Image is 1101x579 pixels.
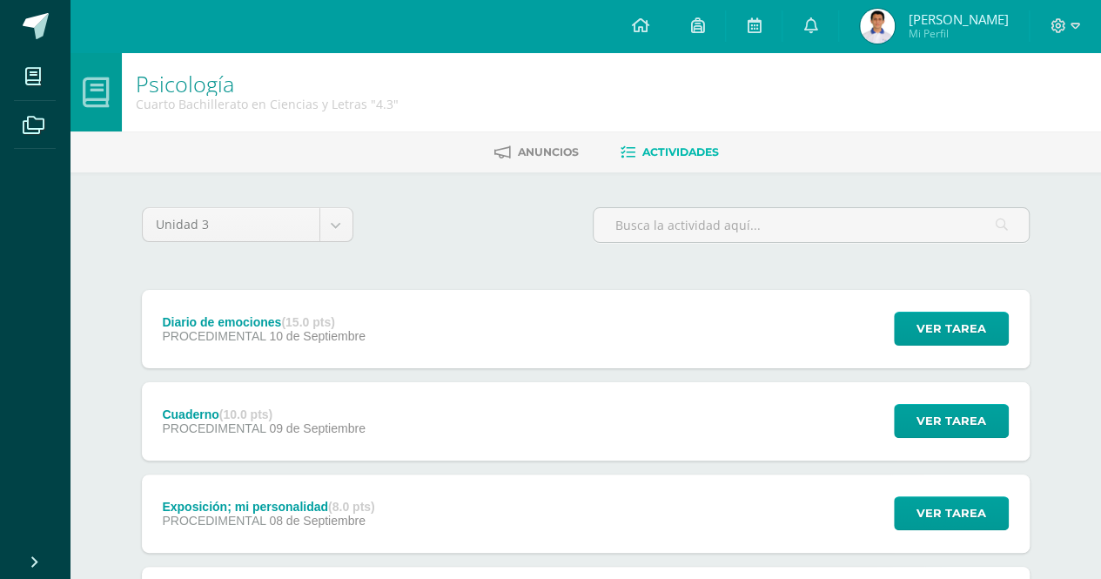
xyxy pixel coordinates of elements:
span: Mi Perfil [908,26,1008,41]
a: Anuncios [494,138,579,166]
span: Ver tarea [916,497,986,529]
div: Cuaderno [162,407,365,421]
span: Unidad 3 [156,208,306,241]
button: Ver tarea [894,404,1009,438]
strong: (15.0 pts) [281,315,334,329]
input: Busca la actividad aquí... [594,208,1029,242]
div: Cuarto Bachillerato en Ciencias y Letras '4.3' [136,96,399,112]
span: 10 de Septiembre [269,329,366,343]
a: Actividades [621,138,719,166]
h1: Psicología [136,71,399,96]
span: Actividades [642,145,719,158]
div: Diario de emociones [162,315,365,329]
span: Anuncios [518,145,579,158]
div: Exposición; mi personalidad [162,500,374,514]
a: Psicología [136,69,234,98]
span: PROCEDIMENTAL [162,329,265,343]
span: PROCEDIMENTAL [162,514,265,528]
strong: (10.0 pts) [219,407,272,421]
span: Ver tarea [916,313,986,345]
span: 09 de Septiembre [269,421,366,435]
img: 8c90b53e8f579a87c5f6c31017cbcbc0.png [860,9,895,44]
span: [PERSON_NAME] [908,10,1008,28]
span: Ver tarea [916,405,986,437]
span: PROCEDIMENTAL [162,421,265,435]
strong: (8.0 pts) [328,500,375,514]
span: 08 de Septiembre [269,514,366,528]
button: Ver tarea [894,496,1009,530]
a: Unidad 3 [143,208,352,241]
button: Ver tarea [894,312,1009,346]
